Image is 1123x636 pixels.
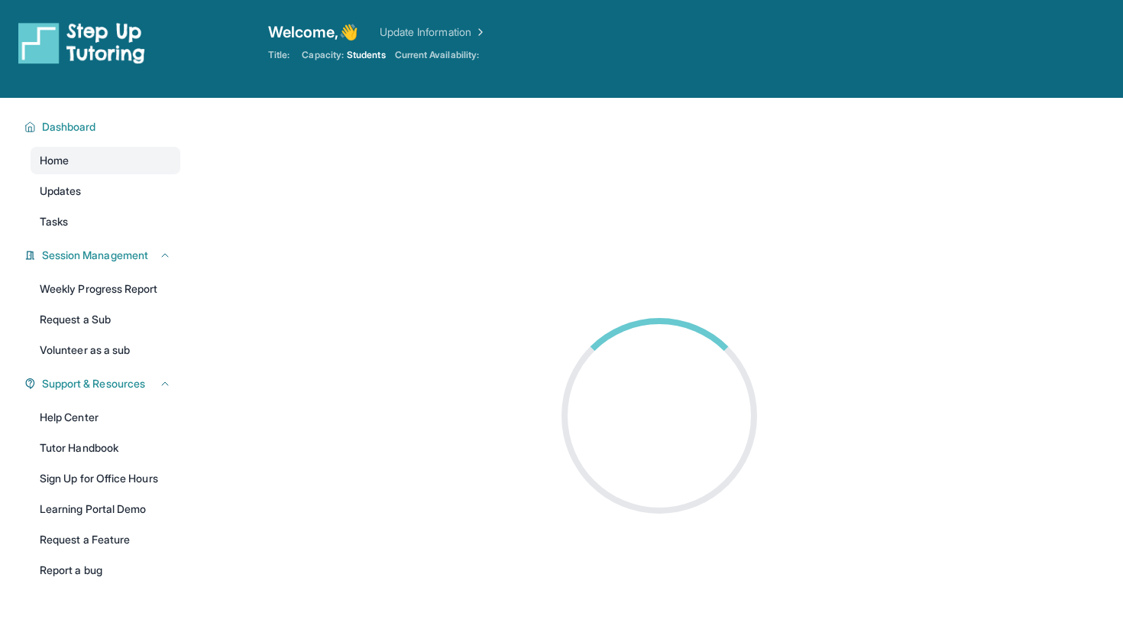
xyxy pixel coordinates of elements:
[31,404,180,431] a: Help Center
[31,306,180,333] a: Request a Sub
[42,119,96,135] span: Dashboard
[31,526,180,553] a: Request a Feature
[31,208,180,235] a: Tasks
[380,24,487,40] a: Update Information
[31,465,180,492] a: Sign Up for Office Hours
[36,376,171,391] button: Support & Resources
[31,147,180,174] a: Home
[268,21,358,43] span: Welcome, 👋
[42,376,145,391] span: Support & Resources
[40,153,69,168] span: Home
[395,49,479,61] span: Current Availability:
[36,119,171,135] button: Dashboard
[18,21,145,64] img: logo
[42,248,148,263] span: Session Management
[347,49,386,61] span: Students
[31,275,180,303] a: Weekly Progress Report
[40,183,82,199] span: Updates
[40,214,68,229] span: Tasks
[31,177,180,205] a: Updates
[471,24,487,40] img: Chevron Right
[31,434,180,462] a: Tutor Handbook
[302,49,344,61] span: Capacity:
[36,248,171,263] button: Session Management
[31,336,180,364] a: Volunteer as a sub
[31,556,180,584] a: Report a bug
[31,495,180,523] a: Learning Portal Demo
[268,49,290,61] span: Title:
